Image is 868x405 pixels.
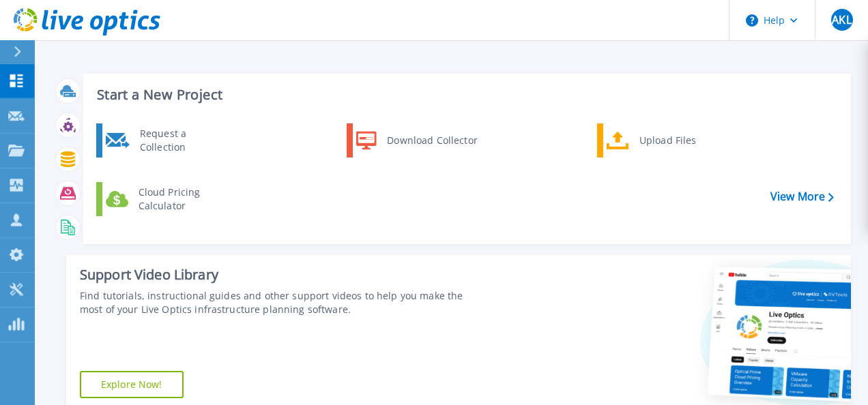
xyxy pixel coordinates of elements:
a: Download Collector [347,123,487,157]
h3: Start a New Project [97,87,833,102]
a: Upload Files [597,123,737,157]
div: Support Video Library [80,266,488,284]
div: Request a Collection [133,127,233,154]
div: Find tutorials, instructional guides and other support videos to help you make the most of your L... [80,289,488,316]
a: View More [770,190,834,203]
a: Explore Now! [80,371,184,398]
div: Download Collector [380,127,483,154]
a: Cloud Pricing Calculator [96,182,236,216]
div: Cloud Pricing Calculator [132,185,233,213]
span: AKL [832,14,851,25]
div: Upload Files [633,127,734,154]
a: Request a Collection [96,123,236,157]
